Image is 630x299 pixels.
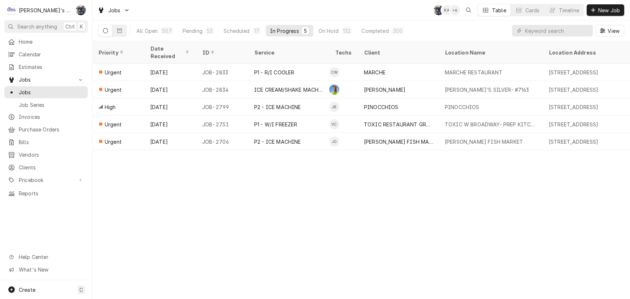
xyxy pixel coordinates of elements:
div: Clay's Refrigeration's Avatar [6,5,17,15]
div: PINOCCHIOS [445,103,479,111]
div: Cameron Ward's Avatar [329,67,339,77]
div: Jeff Rue's Avatar [329,102,339,112]
div: MARCHE RESTAURANT [445,69,503,76]
span: Search anything [17,23,57,30]
div: [DATE] [144,64,196,81]
span: Invoices [19,113,84,121]
span: Estimates [19,63,84,71]
a: Go to What's New [4,264,88,276]
span: Job Series [19,101,84,109]
span: View [606,27,621,35]
a: Go to Jobs [95,4,133,16]
div: ICE CREAM/SHAKE MACHINE REPAIR [254,86,323,94]
div: [PERSON_NAME] [364,86,405,94]
div: JG [329,136,339,147]
a: Purchase Orders [4,123,88,135]
div: GA [329,84,339,95]
div: P1 - R/I COOLER [254,69,294,76]
span: High [105,103,116,111]
div: P1 - W/I FREEZER [254,121,297,128]
div: [STREET_ADDRESS] [549,138,599,146]
div: [DATE] [144,98,196,116]
div: P2 - ICE MACHINE [254,138,301,146]
div: Date Received [150,45,189,60]
div: Greg Austin's Avatar [329,84,339,95]
a: Calendar [4,48,88,60]
span: Calendar [19,51,84,58]
div: [STREET_ADDRESS] [549,103,599,111]
a: Go to Pricebook [4,174,88,186]
div: [STREET_ADDRESS] [549,69,599,76]
span: Home [19,38,84,45]
button: New Job [587,4,624,16]
div: Location Name [445,49,536,56]
a: Vendors [4,149,88,161]
div: SB [434,5,444,15]
div: JOB-2833 [196,64,248,81]
div: Sarah Bendele's Avatar [434,5,444,15]
div: Pending [183,27,203,35]
button: Search anythingCtrlK [4,20,88,33]
div: [STREET_ADDRESS] [549,86,599,94]
div: [DATE] [144,133,196,150]
a: Home [4,36,88,48]
span: Create [19,287,35,293]
div: CW [329,67,339,77]
span: Jobs [19,76,73,83]
div: JR [329,102,339,112]
span: Pricebook [19,176,73,184]
span: Vendors [19,151,84,159]
div: ID [202,49,241,56]
span: Urgent [105,121,122,128]
div: VC [329,119,339,129]
div: Service [254,49,322,56]
a: Reports [4,187,88,199]
div: 132 [343,27,351,35]
span: Urgent [105,69,122,76]
button: Open search [463,4,474,16]
span: Purchase Orders [19,126,84,133]
div: Table [492,6,506,14]
div: 53 [207,27,213,35]
span: C [79,286,83,294]
div: JOB-2834 [196,81,248,98]
span: Urgent [105,86,122,94]
div: Techs [335,49,352,56]
div: Completed [361,27,388,35]
div: TOXIC W BROADWAY- PREP KITCHEN [445,121,537,128]
span: Jobs [19,88,84,96]
div: KA [442,5,452,15]
div: 5 [303,27,308,35]
span: Ctrl [65,23,75,30]
div: [PERSON_NAME] FISH MARKET [445,138,523,146]
div: Valente Castillo's Avatar [329,119,339,129]
span: Urgent [105,138,122,146]
div: [PERSON_NAME] FISH MARKET [364,138,433,146]
span: Reports [19,190,84,197]
span: K [80,23,83,30]
a: Go to Help Center [4,251,88,263]
div: TOXIC RESTAURANT GROUP, LLC. [364,121,433,128]
span: Bills [19,138,84,146]
input: Keyword search [525,25,589,36]
div: 507 [162,27,171,35]
span: Jobs [108,6,121,14]
button: View [596,25,624,36]
div: [DATE] [144,81,196,98]
div: JOB-2799 [196,98,248,116]
div: Korey Austin's Avatar [442,5,452,15]
div: On Hold [318,27,339,35]
div: Priority [98,49,137,56]
div: PINOCCHIOS [364,103,399,111]
a: Estimates [4,61,88,73]
div: [PERSON_NAME]'s Refrigeration [19,6,72,14]
a: Job Series [4,99,88,111]
div: Scheduled [223,27,249,35]
a: Bills [4,136,88,148]
span: What's New [19,266,83,273]
div: [STREET_ADDRESS] [549,121,599,128]
a: Go to Jobs [4,74,88,86]
div: All Open [136,27,158,35]
div: JOB-2751 [196,116,248,133]
div: MARCHE [364,69,386,76]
